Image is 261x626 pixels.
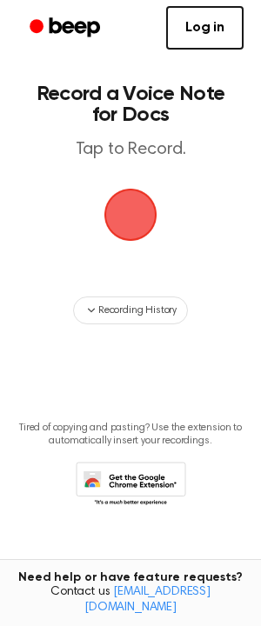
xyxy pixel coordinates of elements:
[98,303,177,318] span: Recording History
[166,6,244,50] a: Log in
[104,189,157,241] img: Beep Logo
[31,139,230,161] p: Tap to Record.
[73,296,188,324] button: Recording History
[17,11,116,45] a: Beep
[10,585,251,616] span: Contact us
[14,422,247,448] p: Tired of copying and pasting? Use the extension to automatically insert your recordings.
[31,83,230,125] h1: Record a Voice Note for Docs
[84,586,211,614] a: [EMAIL_ADDRESS][DOMAIN_NAME]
